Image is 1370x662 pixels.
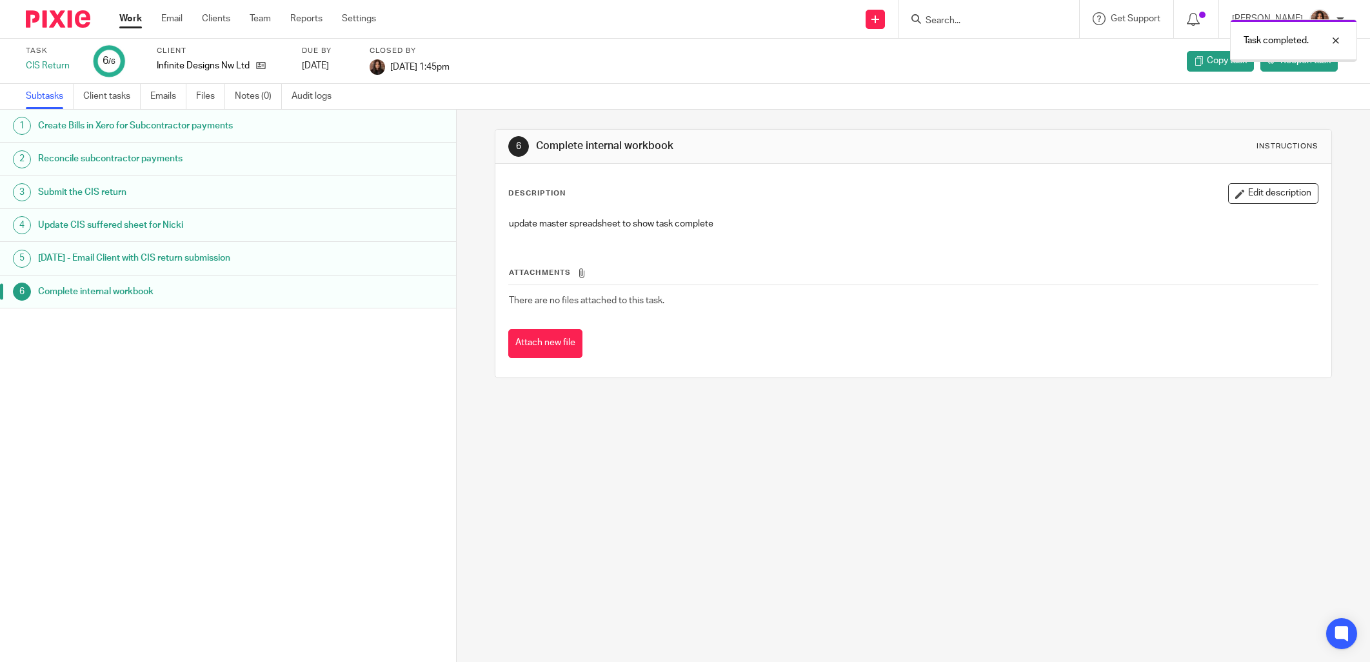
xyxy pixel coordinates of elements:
button: Edit description [1228,183,1318,204]
h1: Complete internal workbook [536,139,941,153]
h1: [DATE] - Email Client with CIS return submission [38,248,308,268]
h1: Update CIS suffered sheet for Nicki [38,216,308,235]
div: Instructions [1256,141,1318,152]
div: 6 [103,54,115,68]
a: Clients [202,12,230,25]
img: Pixie [26,10,90,28]
img: Headshot.jpg [370,59,385,75]
h1: Complete internal workbook [38,282,308,301]
button: Attach new file [508,329,582,358]
div: 3 [13,183,31,201]
a: Settings [342,12,376,25]
p: Task completed. [1244,34,1309,47]
a: Client tasks [83,84,141,109]
div: CIS Return [26,59,77,72]
label: Client [157,46,286,56]
div: 6 [508,136,529,157]
div: 4 [13,216,31,234]
span: Attachments [509,269,571,276]
a: Subtasks [26,84,74,109]
small: /6 [108,58,115,65]
div: 6 [13,283,31,301]
a: Reports [290,12,323,25]
a: Emails [150,84,186,109]
a: Work [119,12,142,25]
a: Notes (0) [235,84,282,109]
span: There are no files attached to this task. [509,296,664,305]
p: Infinite Designs Nw Ltd [157,59,250,72]
a: Team [250,12,271,25]
div: 1 [13,117,31,135]
span: [DATE] 1:45pm [390,62,450,71]
p: Description [508,188,566,199]
h1: Create Bills in Xero for Subcontractor payments [38,116,308,135]
div: 2 [13,150,31,168]
h1: Reconcile subcontractor payments [38,149,308,168]
div: [DATE] [302,59,353,72]
label: Due by [302,46,353,56]
a: Email [161,12,183,25]
a: Files [196,84,225,109]
a: Audit logs [292,84,341,109]
label: Closed by [370,46,450,56]
h1: Submit the CIS return [38,183,308,202]
div: 5 [13,250,31,268]
p: update master spreadsheet to show task complete [509,217,1318,230]
label: Task [26,46,77,56]
img: Headshot.jpg [1309,9,1330,30]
